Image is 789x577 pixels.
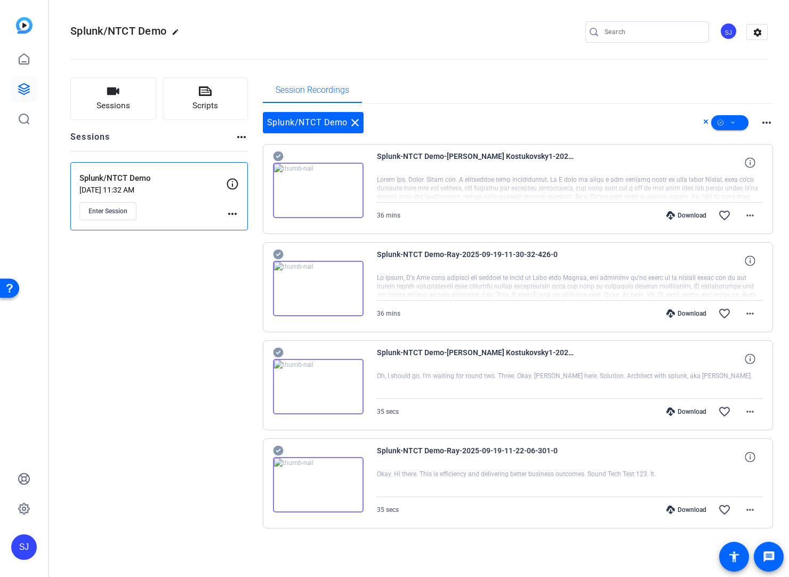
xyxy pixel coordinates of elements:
img: thumb-nail [273,163,364,218]
span: Splunk-NTCT Demo-[PERSON_NAME] Kostukovsky1-2025-09-19-11-30-32-426-1 [377,150,574,175]
span: Scripts [192,100,218,112]
mat-icon: more_horiz [744,307,756,320]
img: blue-gradient.svg [16,17,33,34]
mat-icon: more_horiz [235,131,248,143]
div: SJ [11,534,37,560]
mat-icon: accessibility [728,550,740,563]
mat-icon: close [349,116,361,129]
div: Splunk/NTCT Demo [263,112,364,133]
mat-icon: favorite_border [718,503,731,516]
span: Session Recordings [276,86,349,94]
span: Splunk-NTCT Demo-[PERSON_NAME] Kostukovsky1-2025-09-19-11-22-06-301-1 [377,346,574,372]
button: Sessions [70,77,156,120]
mat-icon: more_horiz [760,116,773,129]
span: 36 mins [377,212,400,219]
mat-icon: more_horiz [744,405,756,418]
button: Enter Session [79,202,136,220]
mat-icon: favorite_border [718,209,731,222]
span: Splunk/NTCT Demo [70,25,166,37]
div: Download [661,506,712,514]
mat-icon: settings [747,25,768,41]
span: Enter Session [88,207,127,215]
mat-icon: more_horiz [744,503,756,516]
img: thumb-nail [273,261,364,316]
img: thumb-nail [273,359,364,414]
p: Splunk/NTCT Demo [79,172,226,185]
div: Download [661,407,712,416]
input: Search [605,26,701,38]
mat-icon: edit [172,28,184,41]
h2: Sessions [70,131,110,151]
img: thumb-nail [273,457,364,512]
div: Download [661,211,712,220]
mat-icon: more_horiz [226,207,239,220]
span: Splunk-NTCT Demo-Ray-2025-09-19-11-22-06-301-0 [377,444,574,470]
button: Scripts [163,77,248,120]
span: 35 secs [377,506,399,514]
span: 35 secs [377,408,399,415]
p: [DATE] 11:32 AM [79,186,226,194]
mat-icon: favorite_border [718,405,731,418]
mat-icon: message [762,550,775,563]
div: Download [661,309,712,318]
mat-icon: favorite_border [718,307,731,320]
span: Splunk-NTCT Demo-Ray-2025-09-19-11-30-32-426-0 [377,248,574,274]
ngx-avatar: Scott J [720,22,738,41]
span: Sessions [96,100,130,112]
div: SJ [720,22,737,40]
mat-icon: more_horiz [744,209,756,222]
span: 36 mins [377,310,400,317]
